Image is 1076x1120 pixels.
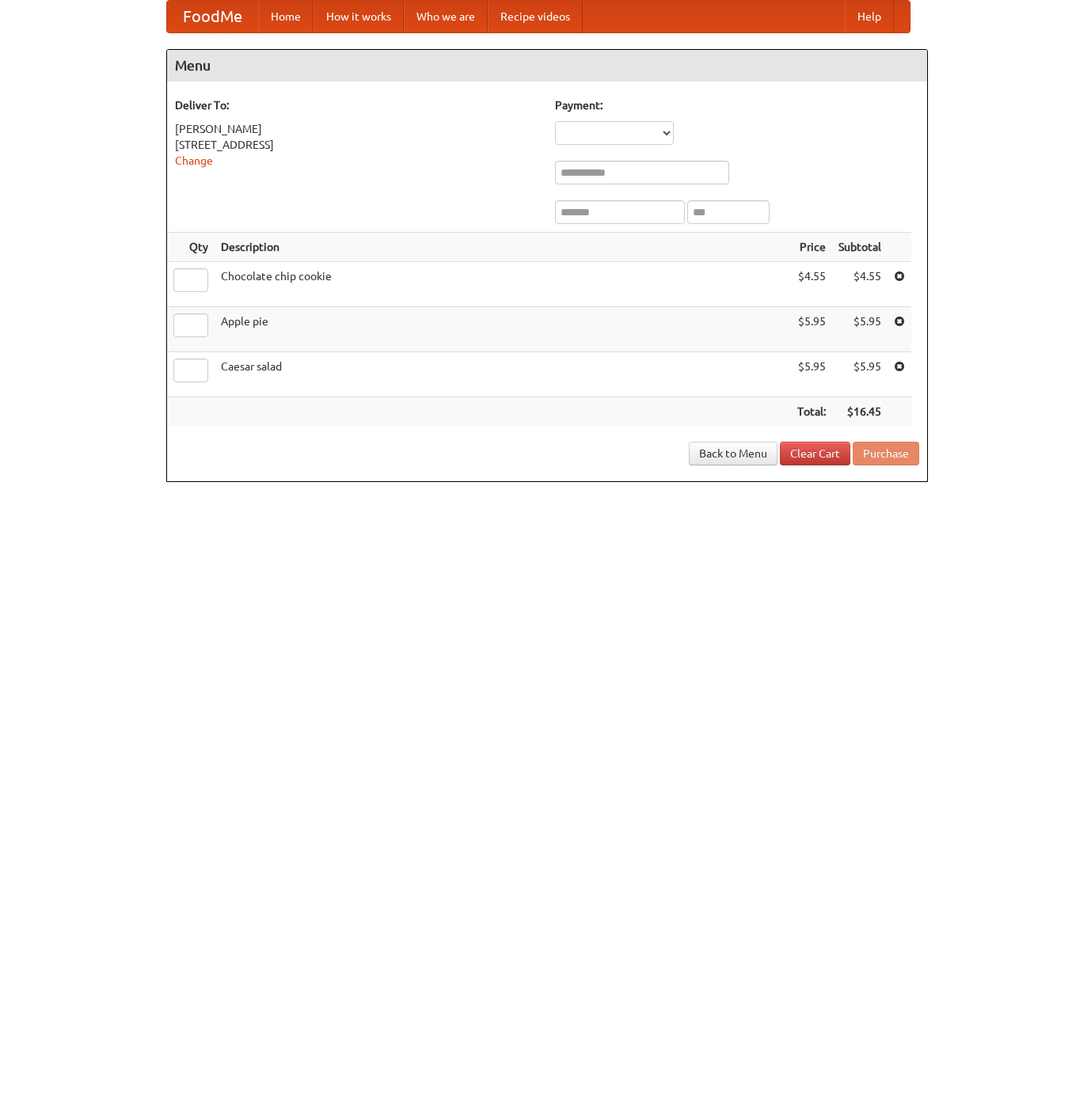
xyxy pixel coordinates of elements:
[175,137,539,153] div: [STREET_ADDRESS]
[832,262,888,307] td: $4.55
[314,1,404,32] a: How it works
[791,307,832,352] td: $5.95
[832,233,888,262] th: Subtotal
[845,1,894,32] a: Help
[175,154,213,167] a: Change
[215,233,791,262] th: Description
[167,233,215,262] th: Qty
[853,442,919,465] button: Purchase
[832,307,888,352] td: $5.95
[791,262,832,307] td: $4.55
[832,397,888,427] th: $16.45
[215,307,791,352] td: Apple pie
[167,1,258,32] a: FoodMe
[167,50,927,82] h4: Menu
[791,352,832,397] td: $5.95
[791,233,832,262] th: Price
[832,352,888,397] td: $5.95
[791,397,832,427] th: Total:
[488,1,583,32] a: Recipe videos
[215,352,791,397] td: Caesar salad
[780,442,850,465] a: Clear Cart
[404,1,488,32] a: Who we are
[555,97,919,113] h5: Payment:
[175,121,539,137] div: [PERSON_NAME]
[258,1,314,32] a: Home
[175,97,539,113] h5: Deliver To:
[689,442,778,465] a: Back to Menu
[215,262,791,307] td: Chocolate chip cookie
